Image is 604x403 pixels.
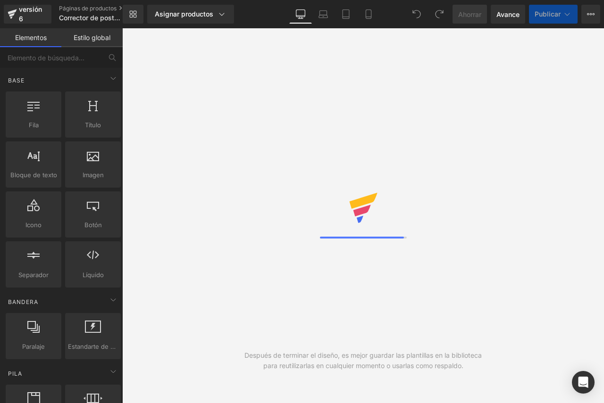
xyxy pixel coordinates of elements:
[458,10,481,18] font: Ahorrar
[407,5,426,24] button: Deshacer
[19,5,42,23] font: versión 6
[289,5,312,24] a: De oficina
[15,33,47,41] font: Elementos
[22,343,45,350] font: Paralaje
[59,5,117,12] font: Páginas de productos
[535,10,561,18] font: Publicar
[10,171,57,179] font: Bloque de texto
[59,14,124,22] font: Corrector de postura
[8,298,38,305] font: Bandera
[244,351,482,370] font: Después de terminar el diseño, es mejor guardar las plantillas en la biblioteca para reutilizarla...
[430,5,449,24] button: Rehacer
[84,221,102,229] font: Botón
[18,271,49,279] font: Separador
[581,5,600,24] button: Más
[8,370,22,377] font: Pila
[312,5,335,24] a: Computadora portátil
[83,271,104,279] font: Líquido
[335,5,357,24] a: Tableta
[496,10,520,18] font: Avance
[357,5,380,24] a: Móvil
[529,5,578,24] button: Publicar
[59,5,138,12] a: Páginas de productos
[74,33,110,41] font: Estilo global
[123,5,143,24] a: Nueva Biblioteca
[8,77,25,84] font: Base
[155,10,213,18] font: Asignar productos
[572,371,595,394] div: Abrir Intercom Messenger
[491,5,525,24] a: Avance
[68,343,128,350] font: Estandarte de héroe
[25,221,42,229] font: Icono
[4,5,51,24] a: versión 6
[83,171,104,179] font: Imagen
[29,121,39,129] font: Fila
[85,121,101,129] font: Título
